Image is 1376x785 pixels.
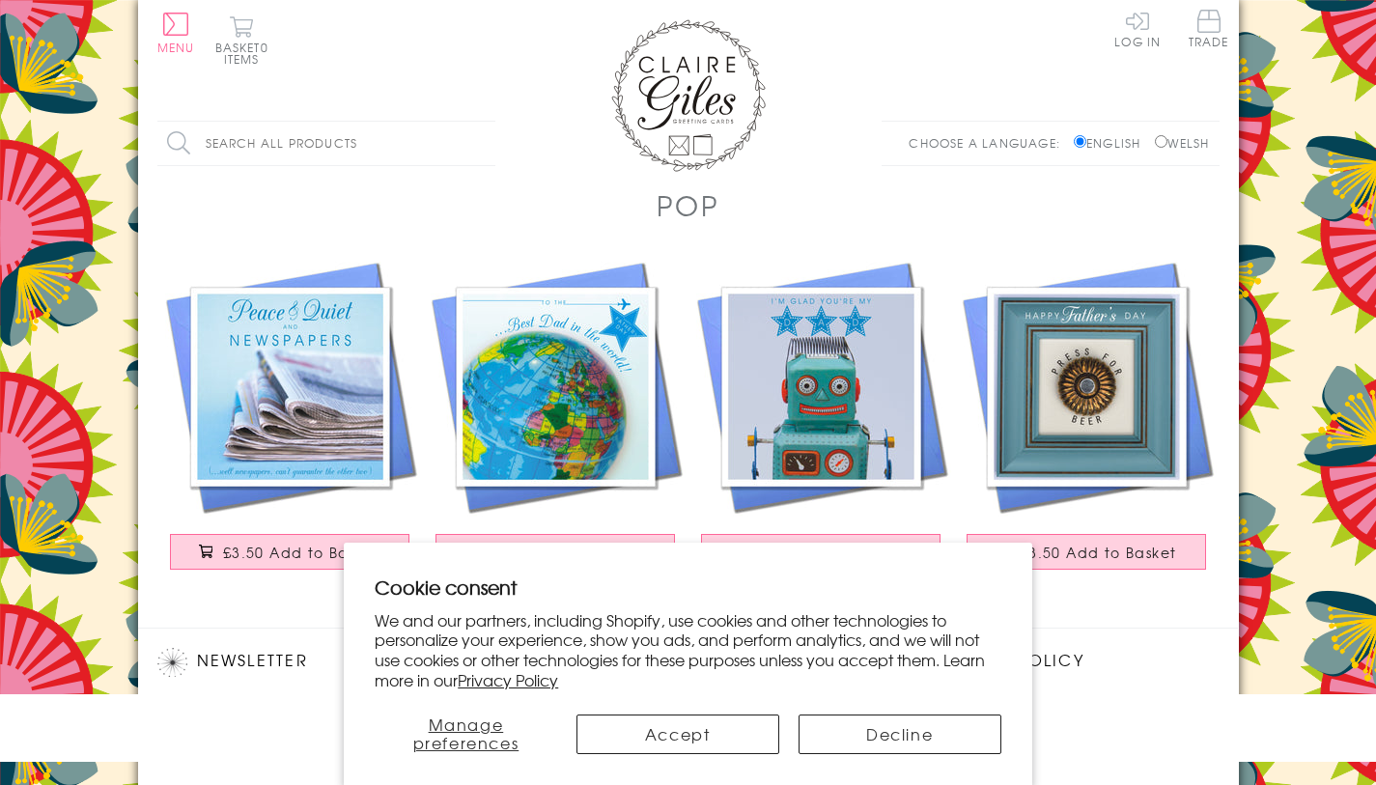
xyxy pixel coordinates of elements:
[1020,543,1177,562] span: £3.50 Add to Basket
[688,254,954,519] img: Father's Day Card, Robot, I'm Glad You're My Dad
[157,254,423,519] img: Father's Day Card, Newspapers, Peace and Quiet and Newspapers
[701,534,941,570] button: £3.50 Add to Basket
[909,134,1070,152] p: Choose a language:
[157,39,195,56] span: Menu
[954,254,1220,519] img: Father's Day Card, Happy Father's Day, Press for Beer
[458,668,558,691] a: Privacy Policy
[1074,134,1150,152] label: English
[1189,10,1229,47] span: Trade
[1155,135,1167,148] input: Welsh
[375,715,556,754] button: Manage preferences
[576,715,779,754] button: Accept
[423,254,688,519] img: Father's Day Card, Globe, Best Dad in the World
[375,610,1001,690] p: We and our partners, including Shopify, use cookies and other technologies to personalize your ex...
[223,543,380,562] span: £3.50 Add to Basket
[157,254,423,589] a: Father's Day Card, Newspapers, Peace and Quiet and Newspapers £3.50 Add to Basket
[435,534,675,570] button: £3.50 Add to Basket
[1155,134,1210,152] label: Welsh
[423,254,688,589] a: Father's Day Card, Globe, Best Dad in the World £3.50 Add to Basket
[157,648,486,677] h2: Newsletter
[611,19,766,172] img: Claire Giles Greetings Cards
[157,122,495,165] input: Search all products
[224,39,268,68] span: 0 items
[413,713,520,754] span: Manage preferences
[1114,10,1161,47] a: Log In
[476,122,495,165] input: Search
[954,254,1220,589] a: Father's Day Card, Happy Father's Day, Press for Beer £3.50 Add to Basket
[170,534,409,570] button: £3.50 Add to Basket
[657,185,718,225] h1: POP
[215,15,268,65] button: Basket0 items
[157,13,195,53] button: Menu
[688,254,954,589] a: Father's Day Card, Robot, I'm Glad You're My Dad £3.50 Add to Basket
[967,534,1206,570] button: £3.50 Add to Basket
[1074,135,1086,148] input: English
[1189,10,1229,51] a: Trade
[799,715,1001,754] button: Decline
[157,690,486,760] p: Sign up for our newsletter to receive the latest product launches, news and offers directly to yo...
[375,574,1001,601] h2: Cookie consent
